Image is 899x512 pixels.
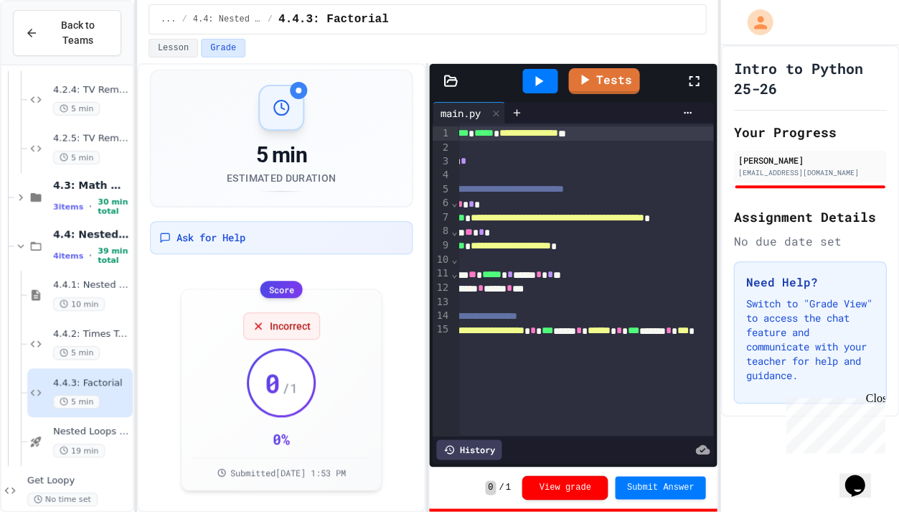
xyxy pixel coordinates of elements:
[53,395,100,409] span: 5 min
[53,328,130,340] span: 4.4.2: Times Table
[27,475,130,487] span: Get Loopy
[278,11,389,28] span: 4.4.3: Factorial
[780,392,885,453] iframe: chat widget
[193,14,262,25] span: 4.4: Nested Loops
[201,39,245,57] button: Grade
[53,133,130,145] span: 4.2.5: TV Remote III
[53,297,105,311] span: 10 min
[53,279,130,292] span: 4.4.1: Nested Loops
[568,68,639,94] a: Tests
[485,480,496,495] span: 0
[738,154,882,167] div: [PERSON_NAME]
[522,475,608,500] button: View grade
[733,58,886,98] h1: Intro to Python 25-26
[433,281,451,295] div: 12
[53,228,130,241] span: 4.4: Nested Loops
[176,231,245,245] span: Ask for Help
[433,253,451,267] div: 10
[53,203,83,212] span: 3 items
[433,309,451,323] div: 14
[149,39,198,57] button: Lesson
[53,444,105,457] span: 19 min
[433,102,505,124] div: main.py
[182,14,187,25] span: /
[227,142,336,168] div: 5 min
[53,102,100,116] span: 5 min
[732,6,776,39] div: My Account
[260,281,303,298] div: Score
[53,426,130,438] span: Nested Loops - Quiz
[98,197,130,216] span: 30 min total
[433,238,451,253] div: 9
[27,493,98,506] span: No time set
[47,18,109,48] span: Back to Teams
[451,268,458,279] span: Fold line
[433,126,451,141] div: 1
[265,368,281,397] span: 0
[733,122,886,142] h2: Your Progress
[451,253,458,265] span: Fold line
[436,439,502,460] div: History
[6,6,99,91] div: Chat with us now!Close
[433,182,451,197] div: 5
[282,378,298,398] span: / 1
[505,482,510,493] span: 1
[273,429,290,449] div: 0 %
[230,467,346,478] span: Submitted [DATE] 1:53 PM
[270,319,311,333] span: Incorrect
[733,207,886,227] h2: Assignment Details
[451,197,458,208] span: Fold line
[53,251,83,261] span: 4 items
[227,171,336,185] div: Estimated Duration
[433,224,451,238] div: 8
[53,377,130,389] span: 4.4.3: Factorial
[53,179,130,192] span: 4.3: Math with Loops
[433,154,451,169] div: 3
[839,455,885,498] iframe: chat widget
[499,482,504,493] span: /
[451,225,458,237] span: Fold line
[738,167,882,178] div: [EMAIL_ADDRESS][DOMAIN_NAME]
[433,322,451,337] div: 15
[433,210,451,225] div: 7
[626,482,694,493] span: Submit Answer
[13,10,121,56] button: Back to Teams
[268,14,273,25] span: /
[433,196,451,210] div: 6
[433,168,451,182] div: 4
[89,201,92,213] span: •
[615,476,705,499] button: Submit Answer
[733,233,886,250] div: No due date set
[53,151,100,164] span: 5 min
[89,250,92,261] span: •
[53,346,100,360] span: 5 min
[433,295,451,309] div: 13
[433,106,487,121] div: main.py
[161,14,176,25] span: ...
[98,246,130,265] span: 39 min total
[433,266,451,281] div: 11
[745,297,874,383] p: Switch to "Grade View" to access the chat feature and communicate with your teacher for help and ...
[53,84,130,96] span: 4.2.4: TV Remote II
[745,274,874,291] h3: Need Help?
[433,141,451,154] div: 2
